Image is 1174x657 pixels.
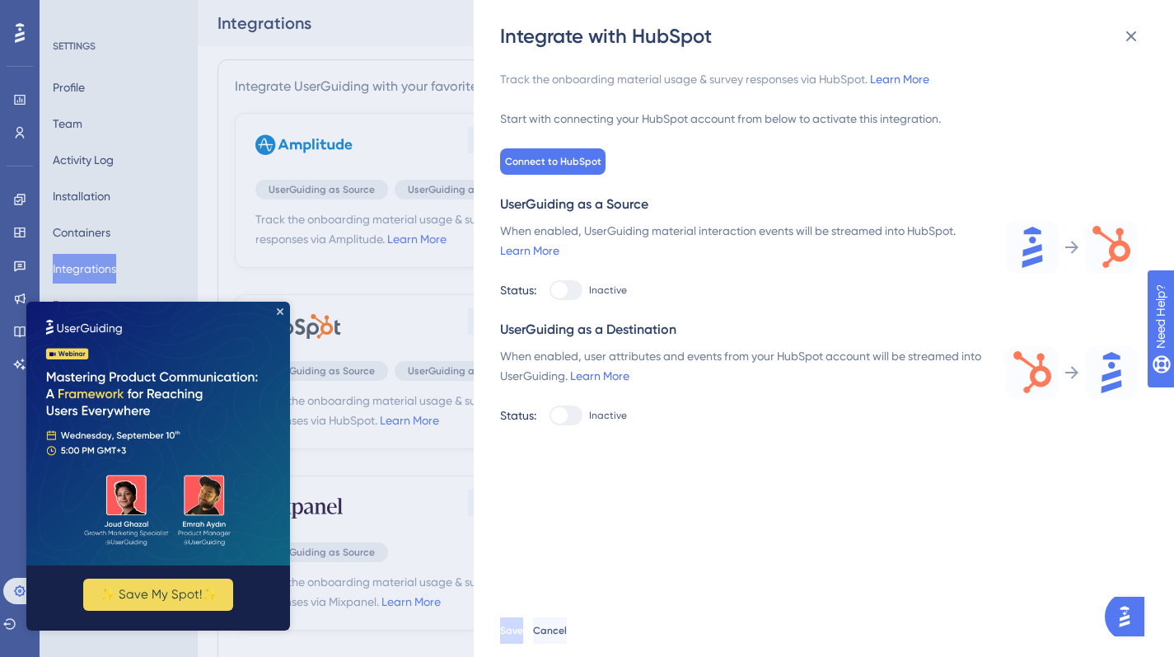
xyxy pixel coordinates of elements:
[533,617,567,644] button: Cancel
[57,277,207,309] button: ✨ Save My Spot!✨
[589,409,627,422] span: Inactive
[1105,592,1154,641] iframe: UserGuiding AI Assistant Launcher
[500,280,536,300] div: Status:
[500,148,606,175] button: Connect to HubSpot
[500,624,523,637] span: Save
[570,369,629,382] a: Learn More
[500,617,523,644] button: Save
[870,73,929,86] a: Learn More
[533,624,567,637] span: Cancel
[500,221,986,260] div: When enabled, UserGuiding material interaction events will be streamed into HubSpot.
[250,7,257,13] div: Close Preview
[500,244,559,257] a: Learn More
[500,195,1138,214] div: UserGuiding as a Source
[500,320,1138,340] div: UserGuiding as a Destination
[500,109,1138,129] div: Start with connecting your HubSpot account from below to activate this integration.
[500,406,536,425] div: Status:
[505,155,601,168] span: Connect to HubSpot
[500,346,986,386] div: When enabled, user attributes and events from your HubSpot account will be streamed into UserGuid...
[500,23,1151,49] div: Integrate with HubSpot
[39,4,103,24] span: Need Help?
[500,69,1138,89] div: Track the onboarding material usage & survey responses via HubSpot.
[589,284,627,297] span: Inactive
